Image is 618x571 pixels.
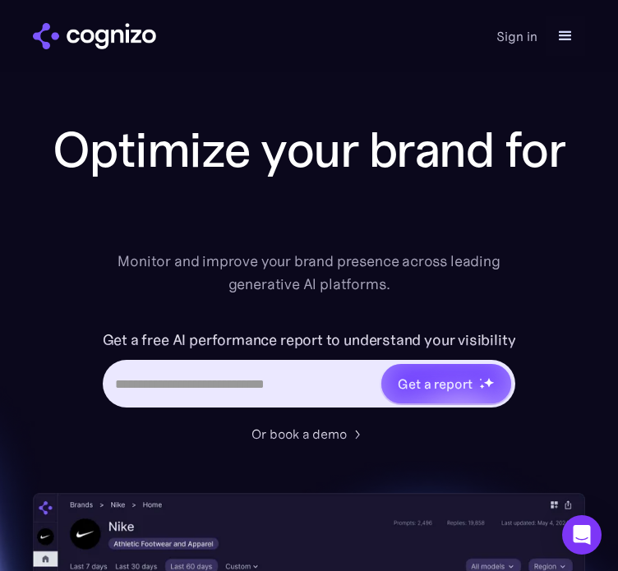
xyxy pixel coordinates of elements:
a: Get a reportétoileétoileétoile [380,362,513,405]
div: Get a report [398,374,472,394]
img: étoile [479,384,485,389]
label: Get a free AI performance report to understand your visibility [103,329,516,352]
div: Open Intercom Messenger [562,515,602,555]
a: Sign in [496,26,537,46]
img: étoile [483,377,494,388]
img: logo de Cognizo [33,23,156,49]
img: étoile [479,378,482,380]
a: Or book a demo [251,424,367,444]
h1: Optimize your brand for [53,122,566,177]
div: Or book a demo [251,424,347,444]
div: menu [546,16,585,56]
div: Monitor and improve your brand presence across leading generative AI platforms. [107,250,511,296]
a: maison [33,23,156,49]
form: Formulaire de saisie d'URL Hero [103,329,516,416]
